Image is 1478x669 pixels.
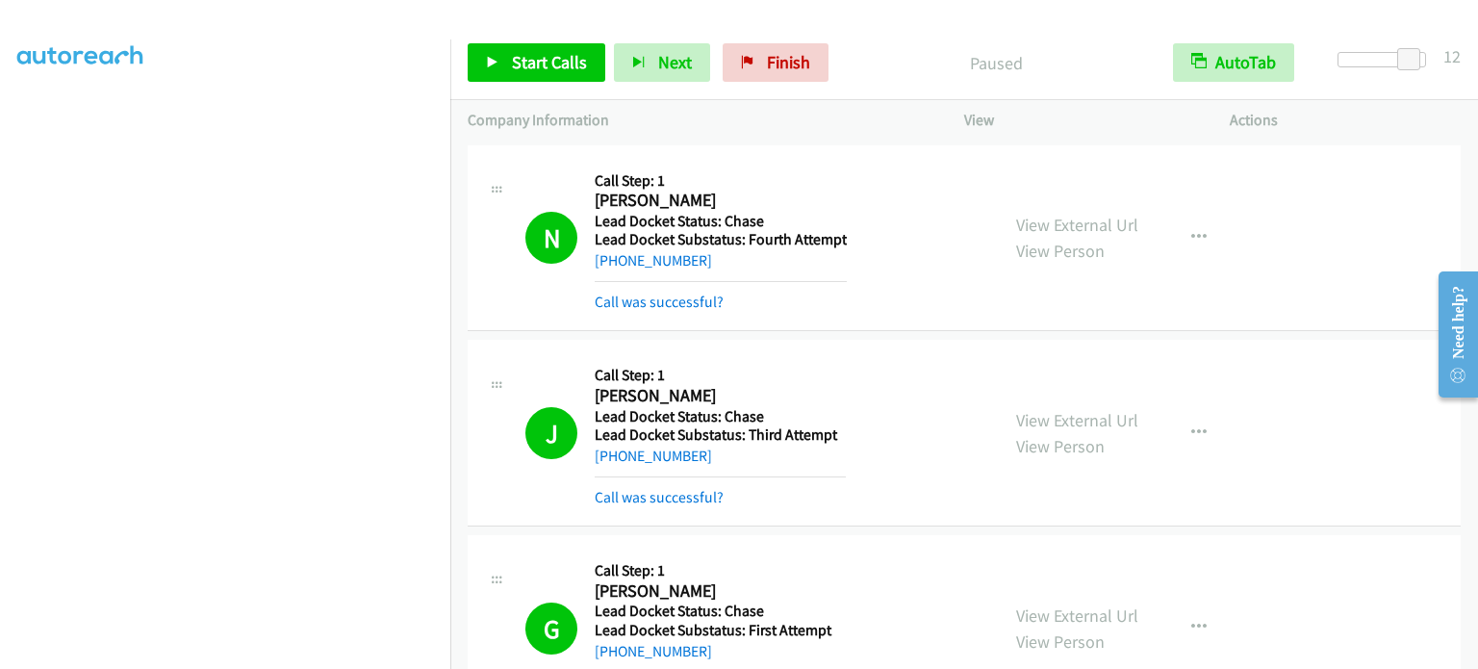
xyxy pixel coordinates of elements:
[595,488,724,506] a: Call was successful?
[1016,435,1105,457] a: View Person
[1230,109,1461,132] p: Actions
[595,190,846,212] h2: [PERSON_NAME]
[595,230,847,249] h5: Lead Docket Substatus: Fourth Attempt
[658,51,692,73] span: Next
[595,407,846,426] h5: Lead Docket Status: Chase
[767,51,810,73] span: Finish
[1016,605,1138,627] a: View External Url
[468,109,930,132] p: Company Information
[854,50,1138,76] p: Paused
[1016,214,1138,236] a: View External Url
[1443,43,1461,69] div: 12
[595,621,846,640] h5: Lead Docket Substatus: First Attempt
[964,109,1195,132] p: View
[595,580,846,603] h2: [PERSON_NAME]
[525,212,577,264] h1: N
[595,425,846,445] h5: Lead Docket Substatus: Third Attempt
[1423,258,1478,411] iframe: Resource Center
[595,561,846,580] h5: Call Step: 1
[595,212,847,231] h5: Lead Docket Status: Chase
[595,447,712,465] a: [PHONE_NUMBER]
[468,43,605,82] a: Start Calls
[595,251,712,270] a: [PHONE_NUMBER]
[512,51,587,73] span: Start Calls
[1173,43,1294,82] button: AutoTab
[1016,630,1105,653] a: View Person
[595,293,724,311] a: Call was successful?
[1016,409,1138,431] a: View External Url
[595,602,846,621] h5: Lead Docket Status: Chase
[595,366,846,385] h5: Call Step: 1
[525,603,577,655] h1: G
[1016,240,1105,262] a: View Person
[595,171,847,191] h5: Call Step: 1
[595,642,712,660] a: [PHONE_NUMBER]
[595,385,846,407] h2: [PERSON_NAME]
[723,43,828,82] a: Finish
[614,43,710,82] button: Next
[525,407,577,459] h1: J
